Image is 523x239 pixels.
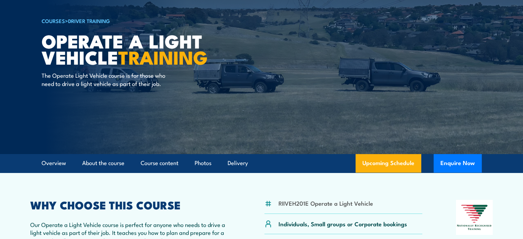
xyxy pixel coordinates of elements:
[456,200,493,235] img: Nationally Recognised Training logo.
[42,154,66,172] a: Overview
[42,33,211,65] h1: Operate a Light Vehicle
[42,17,211,25] h6: >
[279,220,407,228] p: Individuals, Small groups or Corporate bookings
[30,200,231,209] h2: WHY CHOOSE THIS COURSE
[434,154,482,173] button: Enquire Now
[195,154,211,172] a: Photos
[228,154,248,172] a: Delivery
[141,154,178,172] a: Course content
[42,71,167,87] p: The Operate Light Vehicle course is for those who need to drive a light vehicle as part of their ...
[82,154,124,172] a: About the course
[42,17,65,24] a: COURSES
[68,17,110,24] a: Driver Training
[356,154,421,173] a: Upcoming Schedule
[279,199,373,207] li: RIIVEH201E Operate a Light Vehicle
[118,42,208,71] strong: TRAINING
